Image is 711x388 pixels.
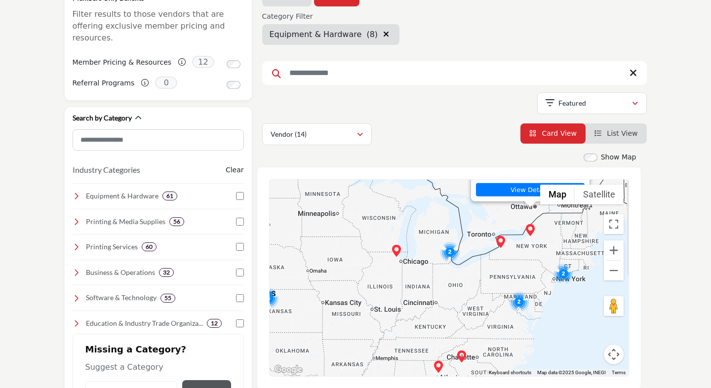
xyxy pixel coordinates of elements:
b: 32 [163,269,170,276]
input: Search Keyword [262,61,647,85]
button: Keyboard shortcuts [489,369,531,376]
button: Zoom out [604,261,624,280]
input: Select Equipment & Hardware checkbox [236,192,244,200]
p: Filter results to those vendors that are offering exclusive member pricing and resources. [73,8,244,44]
b: 61 [166,193,173,199]
div: ACCO Brands: GBC/SEAL (HQ) [391,245,402,257]
div: Cluster of 2 locations (2 HQ, 0 Branches) Click to view companies [440,242,460,262]
b: 56 [173,218,180,225]
button: Map camera controls [604,345,624,364]
div: Cluster of 2 locations (2 HQ, 0 Branches) Click to view companies [509,292,529,311]
span: Map data ©2025 Google, INEGI [537,370,606,375]
a: Open this area in Google Maps (opens a new window) [272,363,305,376]
div: Felix Schoeller (HQ) [524,224,536,236]
img: Google [272,363,305,376]
h4: Software & Technology: Advanced software and digital tools for print management, automation, and ... [86,293,157,303]
b: 55 [164,295,171,302]
h4: Equipment & Hardware : Top-quality printers, copiers, and finishing equipment to enhance efficien... [86,191,158,201]
h2: Missing a Category? [85,344,231,362]
a: View Details [476,183,585,196]
input: Select Business & Operations checkbox [236,269,244,276]
p: Vendor (14) [271,129,307,139]
h4: Printing & Media Supplies: A wide range of high-quality paper, films, inks, and specialty materia... [86,217,165,227]
p: Featured [558,98,586,108]
button: Featured [537,92,647,114]
button: Industry Categories [73,164,140,176]
h2: Search by Category [73,113,132,123]
label: Show Map [601,152,636,162]
h4: Business & Operations: Essential resources for financial management, marketing, and operations to... [86,268,155,277]
buton: Clear [226,165,244,175]
span: 0 [155,77,177,89]
label: Member Pricing & Resources [73,54,172,71]
a: View Card [529,129,577,137]
span: Equipment & Hardware (8) [270,30,378,39]
span: Suggest a Category [85,362,163,372]
div: 60 Results For Printing Services [142,242,157,251]
div: 12 Results For Education & Industry Trade Organizations [207,319,222,328]
a: Terms (opens in new tab) [612,370,626,375]
div: Essendant (HQ) [495,236,507,248]
input: Select Printing & Media Supplies checkbox [236,218,244,226]
button: Zoom in [604,240,624,260]
input: Search Category [73,129,244,151]
input: Select Software & Technology checkbox [236,294,244,302]
a: View List [594,129,638,137]
button: Drag Pegman onto the map to open Street View [604,296,624,316]
div: 61 Results For Equipment & Hardware [162,192,177,200]
span: 12 [192,56,214,68]
h4: Education & Industry Trade Organizations: Connect with industry leaders, trade groups, and profes... [86,318,203,328]
div: 55 Results For Software & Technology [160,294,175,303]
input: Switch to Referral Programs [227,81,240,89]
button: Vendor (14) [262,123,372,145]
div: Cluster of 2 locations (2 HQ, 0 Branches) Click to view companies [553,264,573,283]
input: Select Printing Services checkbox [236,243,244,251]
input: Switch to Member Pricing & Resources [227,60,240,68]
button: Show street map [540,185,575,204]
b: 60 [146,243,153,250]
div: TD Synnex (HQ) [456,350,468,362]
li: List View [586,123,647,144]
h4: Printing Services: Professional printing solutions, including large-format, digital, and offset p... [86,242,138,252]
h6: Category Filter [262,12,400,21]
div: Cluster of 6 locations (6 HQ, 0 Branches) Click to view companies [259,288,278,308]
div: HP Inc. (HQ) [433,361,444,373]
div: 56 Results For Printing & Media Supplies [169,217,184,226]
li: Card View [520,123,586,144]
span: List View [607,129,637,137]
span: Card View [542,129,576,137]
div: 32 Results For Business & Operations [159,268,174,277]
label: Referral Programs [73,75,135,92]
input: Select Education & Industry Trade Organizations checkbox [236,319,244,327]
button: Show satellite imagery [575,185,624,204]
b: 12 [211,320,218,327]
button: Toggle fullscreen view [604,214,624,234]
